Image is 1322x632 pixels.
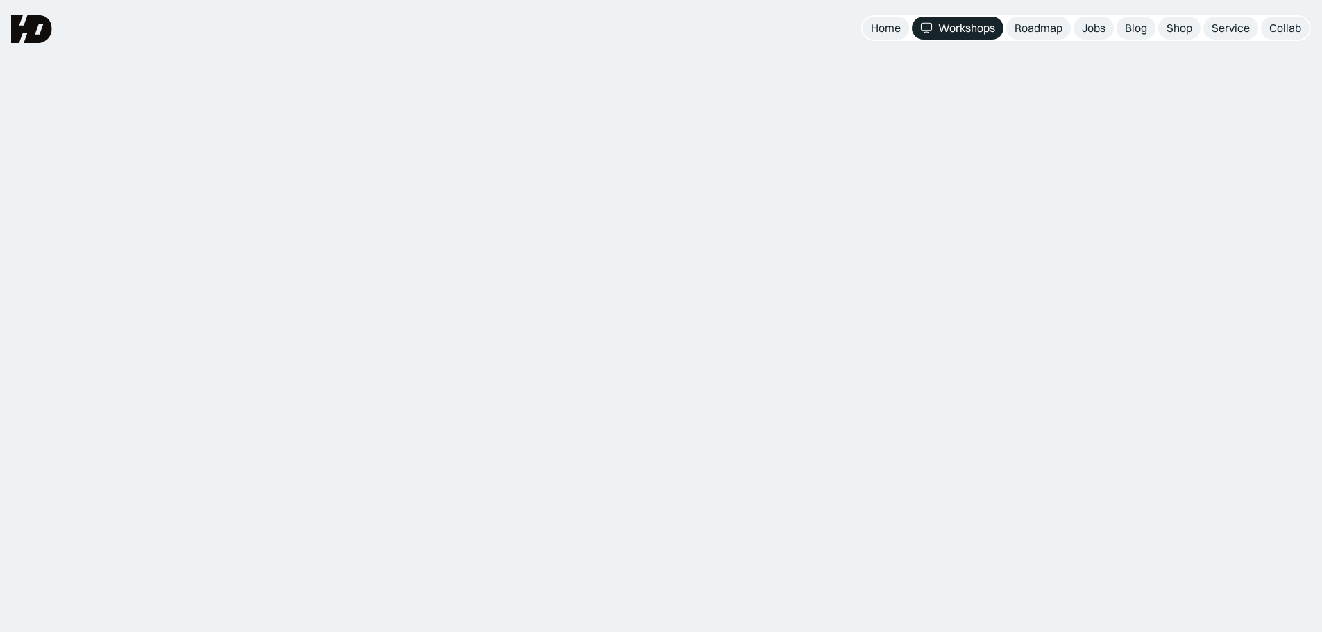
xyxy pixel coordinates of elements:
a: Workshops [912,17,1003,40]
div: Jobs [1082,21,1105,35]
div: Roadmap [1015,21,1062,35]
a: Service [1203,17,1258,40]
a: Home [863,17,909,40]
a: Shop [1158,17,1201,40]
div: Service [1212,21,1250,35]
a: Jobs [1074,17,1114,40]
a: Blog [1117,17,1155,40]
div: Home [871,21,901,35]
a: Roadmap [1006,17,1071,40]
div: Collab [1269,21,1301,35]
div: Shop [1167,21,1192,35]
div: Blog [1125,21,1147,35]
div: Workshops [938,21,995,35]
a: Collab [1261,17,1310,40]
